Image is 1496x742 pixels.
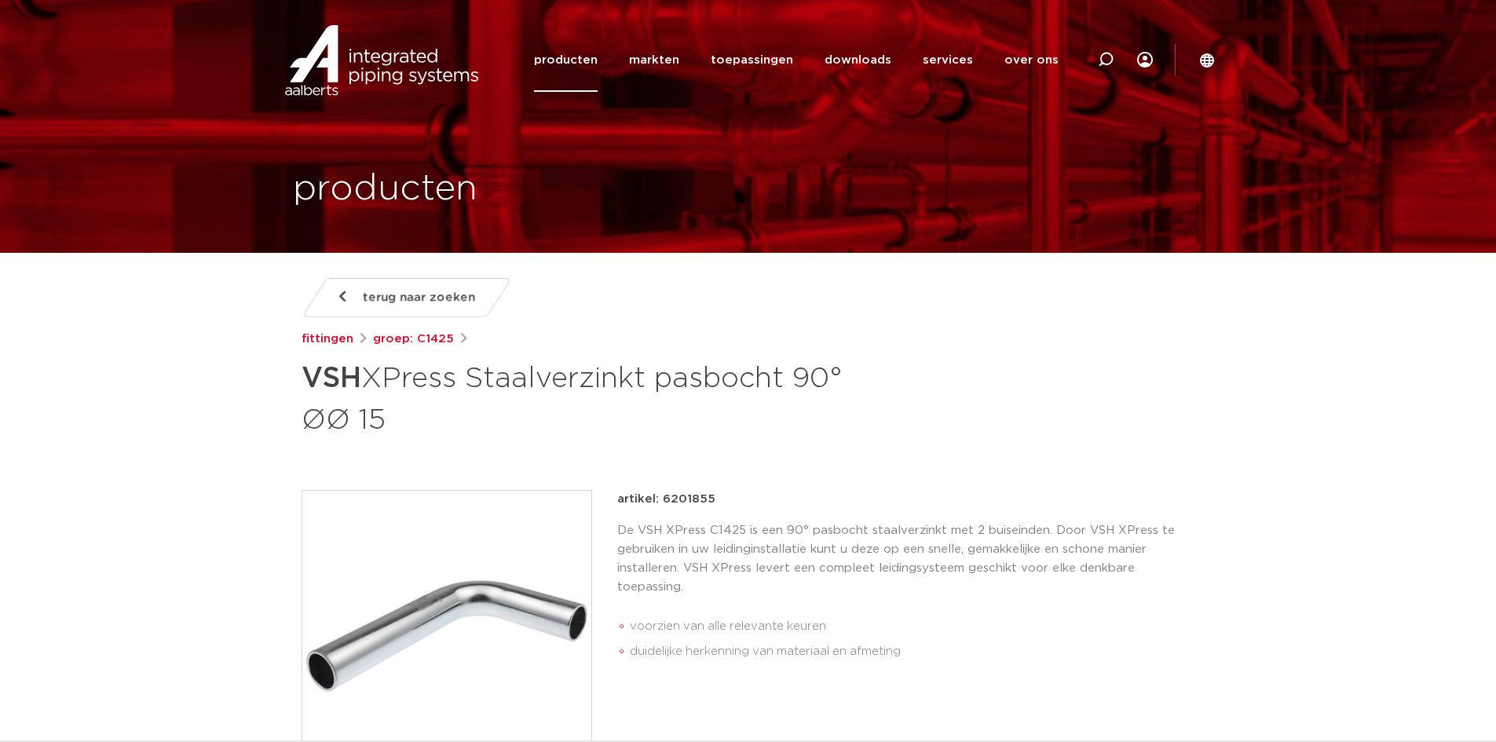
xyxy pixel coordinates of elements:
[302,355,891,440] h1: XPress Staalverzinkt pasbocht 90° ØØ 15
[617,490,715,509] p: artikel: 6201855
[302,364,361,393] strong: VSH
[617,521,1195,597] p: De VSH XPress C1425 is een 90° pasbocht staalverzinkt met 2 buiseinden. Door VSH XPress te gebrui...
[630,614,1195,639] li: voorzien van alle relevante keuren
[534,28,1059,92] nav: Menu
[1004,28,1059,92] a: over ons
[825,28,891,92] a: downloads
[373,330,454,349] a: groep: C1425
[630,639,1195,664] li: duidelijke herkenning van materiaal en afmeting
[629,28,679,92] a: markten
[293,164,477,214] h1: producten
[301,278,511,317] a: terug naar zoeken
[923,28,973,92] a: services
[1137,28,1153,92] div: my IPS
[302,330,353,349] a: fittingen
[534,28,598,92] a: producten
[363,285,475,310] span: terug naar zoeken
[711,28,793,92] a: toepassingen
